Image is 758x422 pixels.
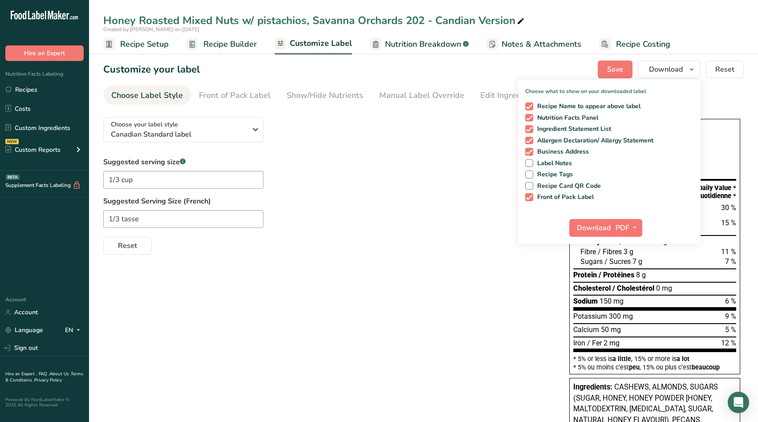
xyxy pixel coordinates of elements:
[5,45,84,61] button: Hire an Expert
[604,257,631,266] span: / Sucres
[573,297,598,305] span: Sodium
[34,377,62,383] a: Privacy Policy
[287,89,363,101] div: Show/Hide Nutrients
[573,271,597,279] span: Protein
[671,184,736,200] div: % Daily Value * % valeur quotidienne *
[49,371,71,377] a: About Us .
[607,64,623,75] span: Save
[598,248,622,256] span: / Fibres
[632,257,642,266] span: 7 g
[379,89,464,101] div: Manual Label Override
[725,257,736,266] span: 7 %
[103,117,263,142] button: Choose your label style Canadian Standard label
[721,219,736,227] span: 15 %
[573,284,611,292] span: Cholesterol
[609,312,633,321] span: 300 mg
[385,38,461,50] span: Nutrition Breakdown
[533,137,654,145] span: Allergen Declaration/ Allergy Statement
[725,297,736,305] span: 6 %
[601,325,621,334] span: 50 mg
[620,237,652,246] span: / Glucides
[721,203,736,212] span: 30 %
[573,364,736,370] div: * 5% ou moins c’est , 15% ou plus c’est
[573,352,736,370] section: * 5% or less is , 15% or more is
[480,89,593,101] div: Edit Ingredients/Allergens List
[533,159,572,167] span: Label Notes
[577,223,611,233] span: Download
[370,34,469,54] a: Nutrition Breakdown
[533,193,594,201] span: Front of Pack Label
[573,312,607,321] span: Potassium
[677,355,689,362] span: a lot
[502,38,581,50] span: Notes & Attachments
[533,182,601,190] span: Recipe Card QR Code
[533,125,612,133] span: Ingredient Statement List
[706,61,744,78] button: Reset
[573,325,599,334] span: Calcium
[5,322,43,338] a: Language
[103,196,551,207] label: Suggested Serving Size (French)
[580,257,603,266] span: Sugars
[612,355,631,362] span: a little
[573,237,618,246] span: Carbohydrate
[600,297,624,305] span: 150 mg
[573,383,612,391] span: Ingredients:
[118,240,137,251] span: Reset
[533,170,573,179] span: Recipe Tags
[599,34,670,54] a: Recipe Costing
[604,339,620,347] span: 2 mg
[653,237,667,246] span: 16 g
[624,248,633,256] span: 3 g
[199,89,271,101] div: Front of Pack Label
[580,248,596,256] span: Fibre
[728,392,749,413] div: Open Intercom Messenger
[186,34,257,54] a: Recipe Builder
[103,26,199,33] span: Created by [PERSON_NAME] on [DATE]
[275,33,352,55] a: Customize Label
[5,397,84,408] div: Powered By FoodLabelMaker © 2025 All Rights Reserved
[649,64,683,75] span: Download
[598,61,632,78] button: Save
[599,271,634,279] span: / Protéines
[587,339,602,347] span: / Fer
[5,139,19,144] div: NEW
[103,34,169,54] a: Recipe Setup
[39,371,49,377] a: FAQ .
[103,237,152,255] button: Reset
[103,12,526,28] div: Honey Roasted Mixed Nuts w/ pistachios, Savanna Orchards 202 - Candian Version
[111,129,247,140] span: Canadian Standard label
[715,64,734,75] span: Reset
[111,89,183,101] div: Choose Label Style
[533,114,599,122] span: Nutrition Facts Panel
[721,248,736,256] span: 11 %
[5,371,37,377] a: Hire an Expert .
[636,271,646,279] span: 8 g
[103,157,263,167] label: Suggested serving size
[725,325,736,334] span: 5 %
[111,120,178,129] span: Choose your label style
[721,339,736,347] span: 12 %
[290,37,352,49] span: Customize Label
[692,364,720,371] span: beaucoup
[518,80,701,95] p: Choose what to show on your downloaded label
[656,284,672,292] span: 0 mg
[103,62,200,77] h1: Customize your label
[613,219,642,237] button: PDF
[65,325,84,336] div: EN
[6,174,20,180] div: BETA
[569,219,613,237] button: Download
[5,145,61,154] div: Custom Reports
[616,38,670,50] span: Recipe Costing
[203,38,257,50] span: Recipe Builder
[533,148,589,156] span: Business Address
[573,339,585,347] span: Iron
[725,312,736,321] span: 9 %
[5,371,83,383] a: Terms & Conditions .
[612,284,654,292] span: / Cholestérol
[629,364,640,371] span: peu
[486,34,581,54] a: Notes & Attachments
[616,223,629,233] span: PDF
[638,61,701,78] button: Download
[120,38,169,50] span: Recipe Setup
[533,102,641,110] span: Recipe Name to appear above label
